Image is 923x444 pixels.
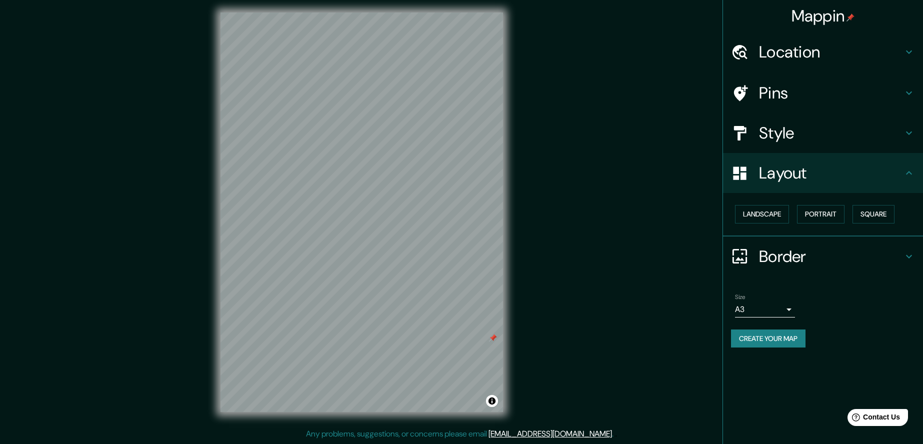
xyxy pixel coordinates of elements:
div: . [613,428,615,440]
h4: Location [759,42,903,62]
a: [EMAIL_ADDRESS][DOMAIN_NAME] [488,428,612,439]
h4: Border [759,246,903,266]
img: pin-icon.png [846,13,854,21]
h4: Mappin [791,6,855,26]
h4: Pins [759,83,903,103]
p: Any problems, suggestions, or concerns please email . [306,428,613,440]
h4: Layout [759,163,903,183]
div: Border [723,236,923,276]
button: Landscape [735,205,789,223]
label: Size [735,292,745,301]
div: A3 [735,301,795,317]
canvas: Map [220,12,503,412]
div: Layout [723,153,923,193]
div: . [615,428,617,440]
button: Portrait [797,205,844,223]
iframe: Help widget launcher [834,405,912,433]
div: Style [723,113,923,153]
h4: Style [759,123,903,143]
button: Create your map [731,329,805,348]
div: Location [723,32,923,72]
div: Pins [723,73,923,113]
button: Square [852,205,894,223]
button: Toggle attribution [486,395,498,407]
